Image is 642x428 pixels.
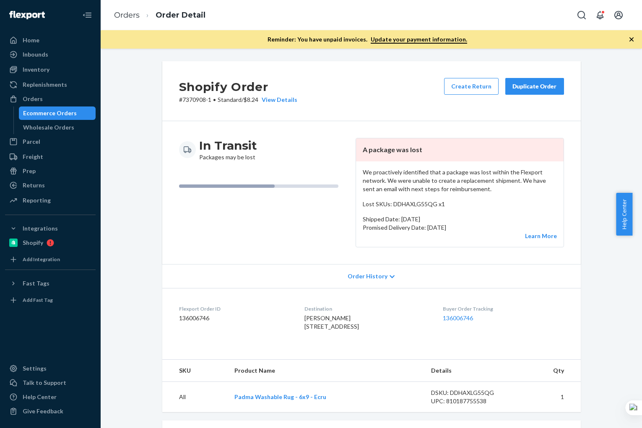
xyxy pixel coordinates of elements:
div: UPC: 810187755538 [431,397,510,405]
a: Help Center [5,390,96,404]
img: Flexport logo [9,11,45,19]
div: Wholesale Orders [23,123,74,132]
div: Fast Tags [23,279,49,288]
ol: breadcrumbs [107,3,212,28]
p: We proactively identified that a package was lost within the Flexport network. We were unable to ... [363,168,557,193]
span: [PERSON_NAME] [STREET_ADDRESS] [304,314,359,330]
div: Integrations [23,224,58,233]
div: Talk to Support [23,379,66,387]
button: Open notifications [592,7,608,23]
a: Shopify [5,236,96,249]
a: Ecommerce Orders [19,106,96,120]
a: Talk to Support [5,376,96,389]
button: Duplicate Order [505,78,564,95]
a: Settings [5,362,96,375]
button: Give Feedback [5,405,96,418]
div: Ecommerce Orders [23,109,77,117]
header: A package was lost [356,138,564,161]
a: Freight [5,150,96,163]
div: Prep [23,167,36,175]
p: Reminder: You have unpaid invoices. [268,35,467,44]
th: Product Name [228,360,424,382]
th: Qty [516,360,580,382]
span: Order History [348,272,387,280]
div: Inventory [23,65,49,74]
dt: Destination [304,305,429,312]
div: Returns [23,181,45,189]
div: Help Center [23,393,57,401]
span: • [213,96,216,103]
a: Order Detail [156,10,205,20]
div: Add Fast Tag [23,296,53,303]
p: # 7370908-1 / $8.24 [179,96,297,104]
a: Inbounds [5,48,96,61]
p: Lost SKUs: DDHAXLG55QG x1 [363,200,557,208]
div: Shopify [23,239,43,247]
a: Orders [5,92,96,106]
button: Create Return [444,78,499,95]
a: 136006746 [443,314,473,322]
span: Standard [218,96,242,103]
div: Freight [23,153,43,161]
h3: In Transit [199,138,257,153]
div: Inbounds [23,50,48,59]
a: Parcel [5,135,96,148]
dt: Buyer Order Tracking [443,305,564,312]
button: Help Center [616,193,632,236]
div: Reporting [23,196,51,205]
button: Fast Tags [5,277,96,290]
h2: Shopify Order [179,78,297,96]
a: Add Integration [5,253,96,266]
a: Learn More [525,232,557,239]
a: Replenishments [5,78,96,91]
div: Give Feedback [23,407,63,415]
th: SKU [162,360,228,382]
dt: Flexport Order ID [179,305,291,312]
div: Add Integration [23,256,60,263]
div: Packages may be lost [199,138,257,161]
a: Prep [5,164,96,178]
a: Padma Washable Rug - 6x9 - Ecru [234,393,326,400]
td: 1 [516,381,580,412]
div: Parcel [23,137,40,146]
p: Promised Delivery Date: [DATE] [363,223,557,232]
a: Wholesale Orders [19,121,96,134]
button: Open Search Box [573,7,590,23]
a: Add Fast Tag [5,293,96,307]
div: Duplicate Order [512,82,557,91]
td: All [162,381,228,412]
a: Orders [114,10,140,20]
div: Orders [23,95,43,103]
a: Returns [5,179,96,192]
th: Details [424,360,517,382]
div: Home [23,36,39,44]
button: Open account menu [610,7,627,23]
a: Inventory [5,63,96,76]
button: Integrations [5,222,96,235]
p: Shipped Date: [DATE] [363,215,557,223]
button: Close Navigation [79,7,96,23]
div: Settings [23,364,47,373]
a: Update your payment information. [371,36,467,44]
dd: 136006746 [179,314,291,322]
a: Reporting [5,194,96,207]
a: Home [5,34,96,47]
div: Replenishments [23,80,67,89]
div: DSKU: DDHAXLG55QG [431,389,510,397]
button: View Details [258,96,297,104]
